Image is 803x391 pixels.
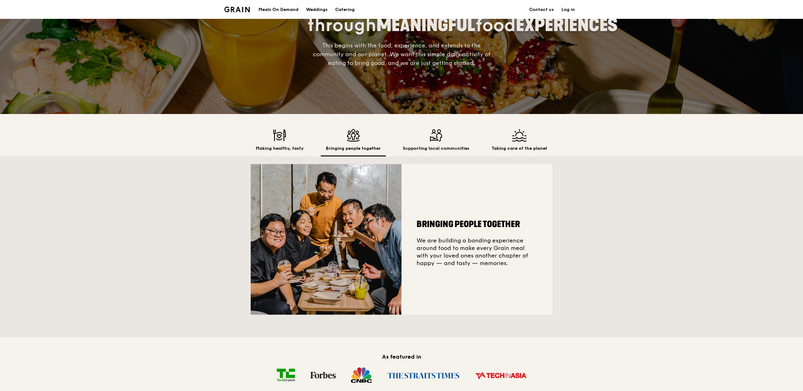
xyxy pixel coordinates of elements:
[306,0,328,19] div: Weddings
[343,367,380,383] img: CNBC
[492,129,547,142] img: Taking care of the planet
[467,367,534,383] img: Tech in Asia
[516,15,618,36] span: EXPERIENCES
[417,219,537,230] h2: Bringing people together
[380,367,467,383] img: The Straits Times
[335,0,355,19] div: Catering
[376,15,475,36] span: MEANINGFUL
[251,352,552,361] h2: As featured in
[331,0,358,19] a: Catering
[326,145,381,152] h2: Bringing people together
[251,164,401,315] img: Bringing people together
[256,129,303,142] img: Making healthy, tasty
[313,42,490,67] span: This begins with the food, experience, and extends to the community and our planet. We want this ...
[492,145,547,152] h2: Taking care of the planet
[403,145,469,152] h2: Supporting local communities
[525,0,558,19] a: Contact us
[259,0,298,19] div: Meals On Demand
[558,0,579,19] a: Log in
[401,164,552,315] div: We are building a bonding experience around food to make every Grain meal with your loved ones an...
[224,7,250,12] img: Grain
[403,129,469,142] img: Supporting local communities
[302,0,331,19] a: Weddings
[269,369,303,381] img: TechCrunch
[326,129,381,142] img: Bringing people together
[256,145,303,152] h2: Making healthy, tasty
[303,372,343,378] img: Forbes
